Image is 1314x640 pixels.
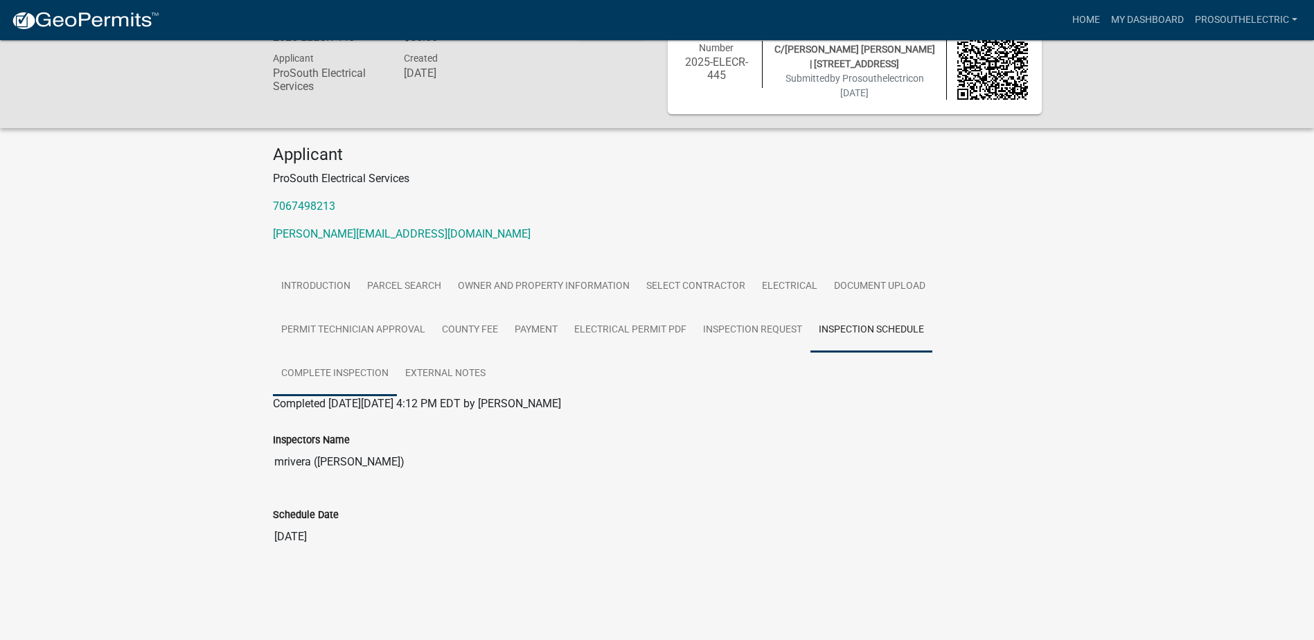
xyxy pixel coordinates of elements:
[699,42,734,53] span: Number
[273,227,531,240] a: [PERSON_NAME][EMAIL_ADDRESS][DOMAIN_NAME]
[785,73,924,98] span: Submitted on [DATE]
[273,510,339,520] label: Schedule Date
[273,436,350,445] label: Inspectors Name
[273,53,314,64] span: Applicant
[273,145,1042,165] h4: Applicant
[273,352,397,396] a: Complete Inspection
[397,352,494,396] a: External Notes
[957,29,1028,100] img: QR code
[810,308,932,353] a: Inspection Schedule
[506,308,566,353] a: Payment
[273,199,335,213] a: 7067498213
[273,308,434,353] a: Permit Technician Approval
[774,29,935,69] span: PB-5697 | [PERSON_NAME] DIYELL | C/[PERSON_NAME] [PERSON_NAME] | [STREET_ADDRESS]
[1189,7,1303,33] a: Prosouthelectric
[1106,7,1189,33] a: My Dashboard
[566,308,695,353] a: Electrical Permit PDF
[273,397,561,410] span: Completed [DATE][DATE] 4:12 PM EDT by [PERSON_NAME]
[754,265,826,309] a: Electrical
[273,66,384,93] h6: ProSouth Electrical Services
[695,308,810,353] a: Inspection Request
[404,66,515,80] h6: [DATE]
[273,170,1042,187] p: ProSouth Electrical Services
[1067,7,1106,33] a: Home
[404,53,438,64] span: Created
[830,73,913,84] span: by Prosouthelectric
[273,265,359,309] a: Introduction
[826,265,934,309] a: Document Upload
[434,308,506,353] a: County Fee
[638,265,754,309] a: Select contractor
[682,55,752,82] h6: 2025-ELECR-445
[450,265,638,309] a: Owner and Property Information
[359,265,450,309] a: Parcel search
